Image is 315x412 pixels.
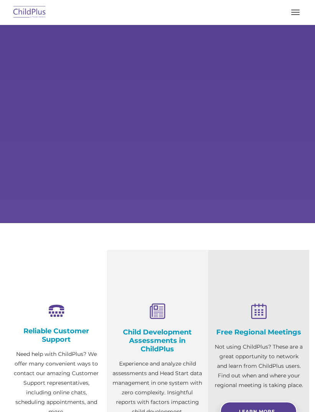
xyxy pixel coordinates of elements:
[214,342,303,390] p: Not using ChildPlus? These are a great opportunity to network and learn from ChildPlus users. Fin...
[12,3,48,22] img: ChildPlus by Procare Solutions
[214,328,303,336] h4: Free Regional Meetings
[113,328,202,353] h4: Child Development Assessments in ChildPlus
[12,327,101,344] h4: Reliable Customer Support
